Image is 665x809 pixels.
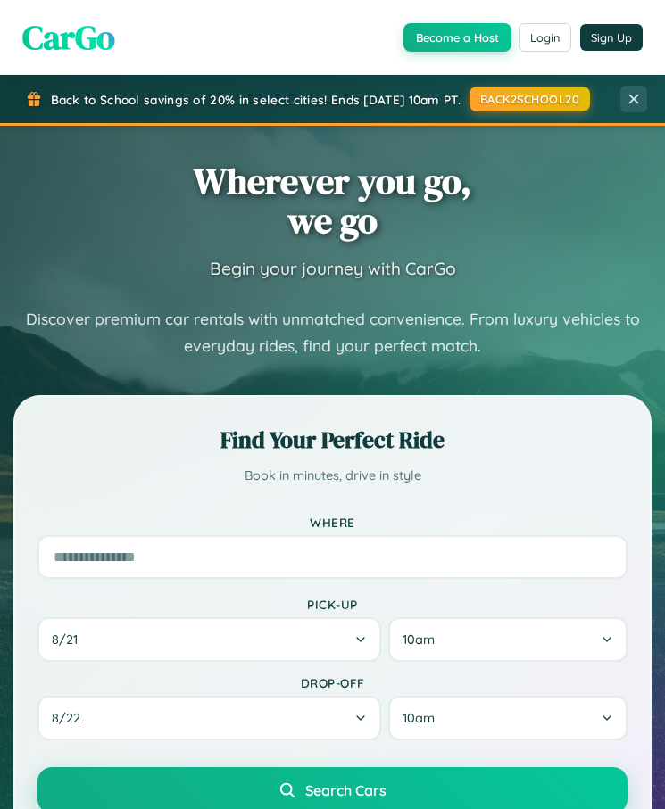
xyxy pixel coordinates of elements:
span: Back to School savings of 20% in select cities! Ends [DATE] 10am PT. [51,92,461,107]
button: 8/21 [37,617,381,662]
h3: Begin your journey with CarGo [210,258,456,279]
button: BACK2SCHOOL20 [470,87,591,111]
p: Book in minutes, drive in style [37,465,628,488]
button: Sign Up [580,24,643,51]
span: 10am [403,632,435,648]
button: Login [519,23,571,52]
button: 8/22 [37,696,381,740]
span: CarGo [22,13,115,61]
span: 10am [403,710,435,726]
h1: Wherever you go, we go [194,161,471,240]
button: 10am [388,696,628,740]
button: Become a Host [403,23,511,52]
span: 8 / 22 [52,710,89,726]
p: Discover premium car rentals with unmatched convenience. From luxury vehicles to everyday rides, ... [13,306,652,359]
label: Drop-off [37,675,628,690]
label: Where [37,515,628,530]
h2: Find Your Perfect Ride [37,424,628,456]
label: Pick-up [37,597,628,612]
button: 10am [388,617,628,662]
span: 8 / 21 [52,632,87,648]
span: Search Cars [305,781,387,799]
